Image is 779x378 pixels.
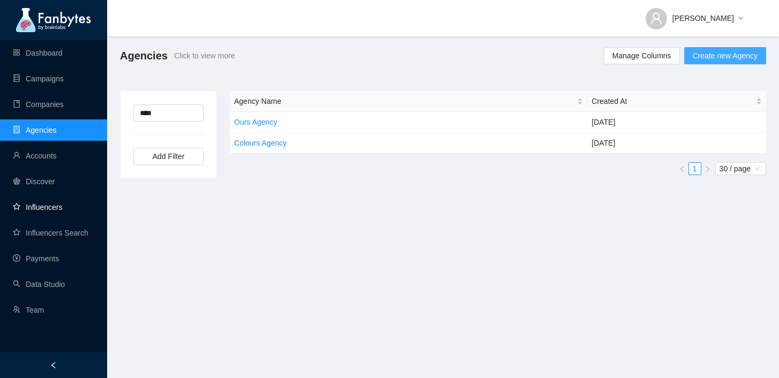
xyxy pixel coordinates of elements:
[133,148,204,165] button: Add Filter
[174,50,235,62] span: Click to view more
[587,133,766,154] td: [DATE]
[684,47,766,64] button: Create new Agency
[13,177,55,186] a: radar-chartDiscover
[120,47,168,64] span: Agencies
[738,16,744,22] span: down
[13,49,63,57] a: appstoreDashboard
[230,91,587,112] th: Agency Name
[13,203,62,211] a: starInfluencers
[676,162,688,175] li: Previous Page
[591,95,754,107] span: Created At
[13,280,65,289] a: searchData Studio
[676,162,688,175] button: left
[705,166,711,172] span: right
[689,163,701,175] a: 1
[650,12,663,25] span: user
[13,100,64,109] a: bookCompanies
[234,118,277,126] a: Ours Agency
[612,50,671,62] span: Manage Columns
[679,166,685,172] span: left
[13,152,57,160] a: userAccounts
[720,163,762,175] span: 30 / page
[50,361,57,369] span: left
[587,91,766,112] th: Created At
[13,74,64,83] a: databaseCampaigns
[13,254,59,263] a: pay-circlePayments
[672,12,734,24] span: [PERSON_NAME]
[13,229,88,237] a: starInfluencers Search
[688,162,701,175] li: 1
[234,139,287,147] a: Colours Agency
[715,162,766,175] div: Page Size
[701,162,714,175] button: right
[234,95,575,107] span: Agency Name
[13,126,57,134] a: containerAgencies
[13,306,44,314] a: usergroup-addTeam
[701,162,714,175] li: Next Page
[637,5,752,22] button: [PERSON_NAME]down
[587,112,766,133] td: [DATE]
[693,50,758,62] span: Create new Agency
[604,47,680,64] button: Manage Columns
[153,150,185,162] span: Add Filter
